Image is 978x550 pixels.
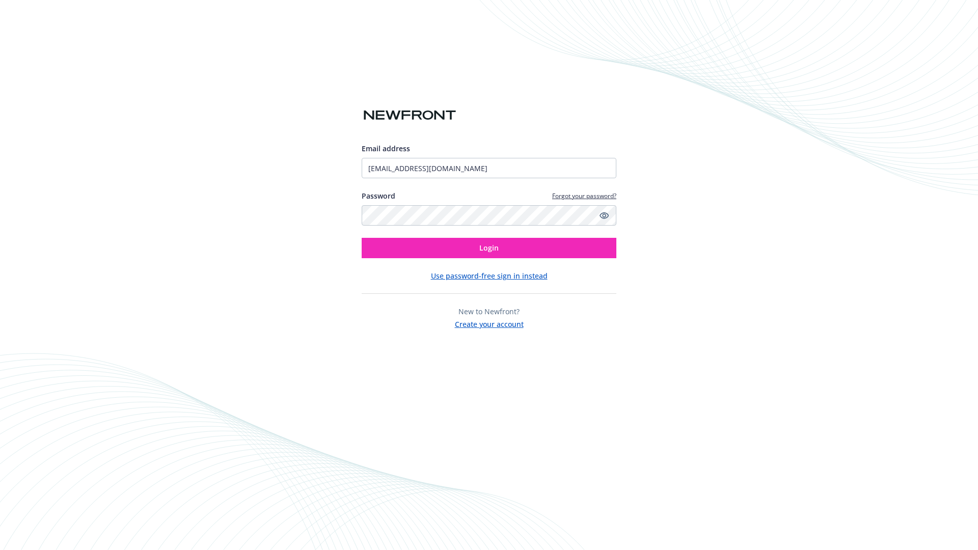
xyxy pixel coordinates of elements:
[362,158,616,178] input: Enter your email
[598,209,610,222] a: Show password
[479,243,499,253] span: Login
[362,190,395,201] label: Password
[455,317,524,329] button: Create your account
[362,238,616,258] button: Login
[552,191,616,200] a: Forgot your password?
[362,144,410,153] span: Email address
[458,307,520,316] span: New to Newfront?
[362,205,616,226] input: Enter your password
[362,106,458,124] img: Newfront logo
[431,270,548,281] button: Use password-free sign in instead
